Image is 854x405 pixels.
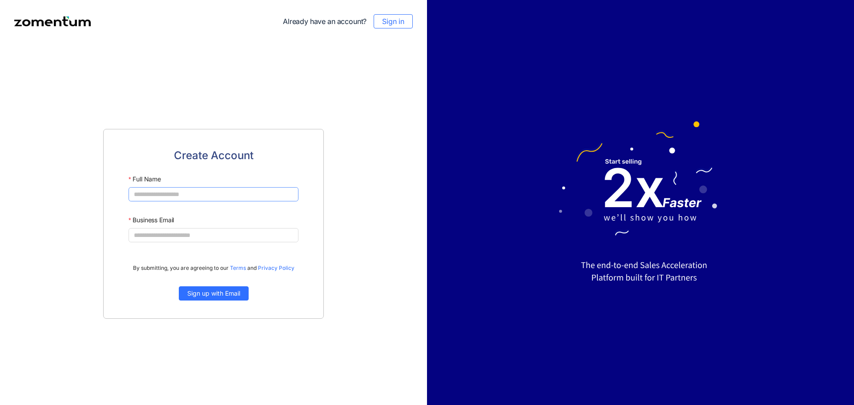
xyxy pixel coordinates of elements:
input: Business Email [129,228,298,242]
span: By submitting, you are agreeing to our and [133,264,294,272]
span: Sign in [382,16,404,27]
img: Zomentum logo [14,16,91,26]
a: Privacy Policy [258,265,294,271]
label: Business Email [129,212,174,228]
button: Sign up with Email [179,286,249,301]
span: Create Account [174,147,254,164]
input: Full Name [129,187,298,201]
button: Sign in [374,14,413,28]
a: Terms [230,265,246,271]
label: Full Name [129,171,161,187]
div: Already have an account? [283,14,413,28]
span: Sign up with Email [187,289,240,298]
